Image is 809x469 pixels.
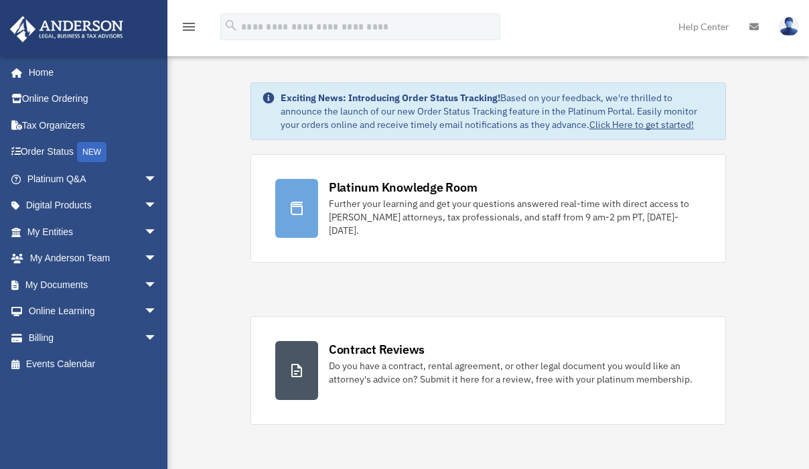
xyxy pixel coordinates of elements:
[779,17,799,36] img: User Pic
[181,19,197,35] i: menu
[144,165,171,193] span: arrow_drop_down
[144,218,171,246] span: arrow_drop_down
[9,112,177,139] a: Tax Organizers
[329,179,477,196] div: Platinum Knowledge Room
[9,192,177,219] a: Digital Productsarrow_drop_down
[9,165,177,192] a: Platinum Q&Aarrow_drop_down
[9,139,177,166] a: Order StatusNEW
[329,341,425,358] div: Contract Reviews
[144,298,171,326] span: arrow_drop_down
[589,119,694,131] a: Click Here to get started!
[329,197,701,237] div: Further your learning and get your questions answered real-time with direct access to [PERSON_NAM...
[144,324,171,352] span: arrow_drop_down
[250,316,726,425] a: Contract Reviews Do you have a contract, rental agreement, or other legal document you would like...
[181,23,197,35] a: menu
[9,324,177,351] a: Billingarrow_drop_down
[9,218,177,245] a: My Entitiesarrow_drop_down
[9,245,177,272] a: My Anderson Teamarrow_drop_down
[9,86,177,113] a: Online Ordering
[144,271,171,299] span: arrow_drop_down
[77,142,106,162] div: NEW
[6,16,127,42] img: Anderson Advisors Platinum Portal
[144,192,171,220] span: arrow_drop_down
[9,351,177,378] a: Events Calendar
[9,298,177,325] a: Online Learningarrow_drop_down
[144,245,171,273] span: arrow_drop_down
[224,18,238,33] i: search
[281,91,715,131] div: Based on your feedback, we're thrilled to announce the launch of our new Order Status Tracking fe...
[281,92,500,104] strong: Exciting News: Introducing Order Status Tracking!
[9,271,177,298] a: My Documentsarrow_drop_down
[250,154,726,263] a: Platinum Knowledge Room Further your learning and get your questions answered real-time with dire...
[329,359,701,386] div: Do you have a contract, rental agreement, or other legal document you would like an attorney's ad...
[9,59,171,86] a: Home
